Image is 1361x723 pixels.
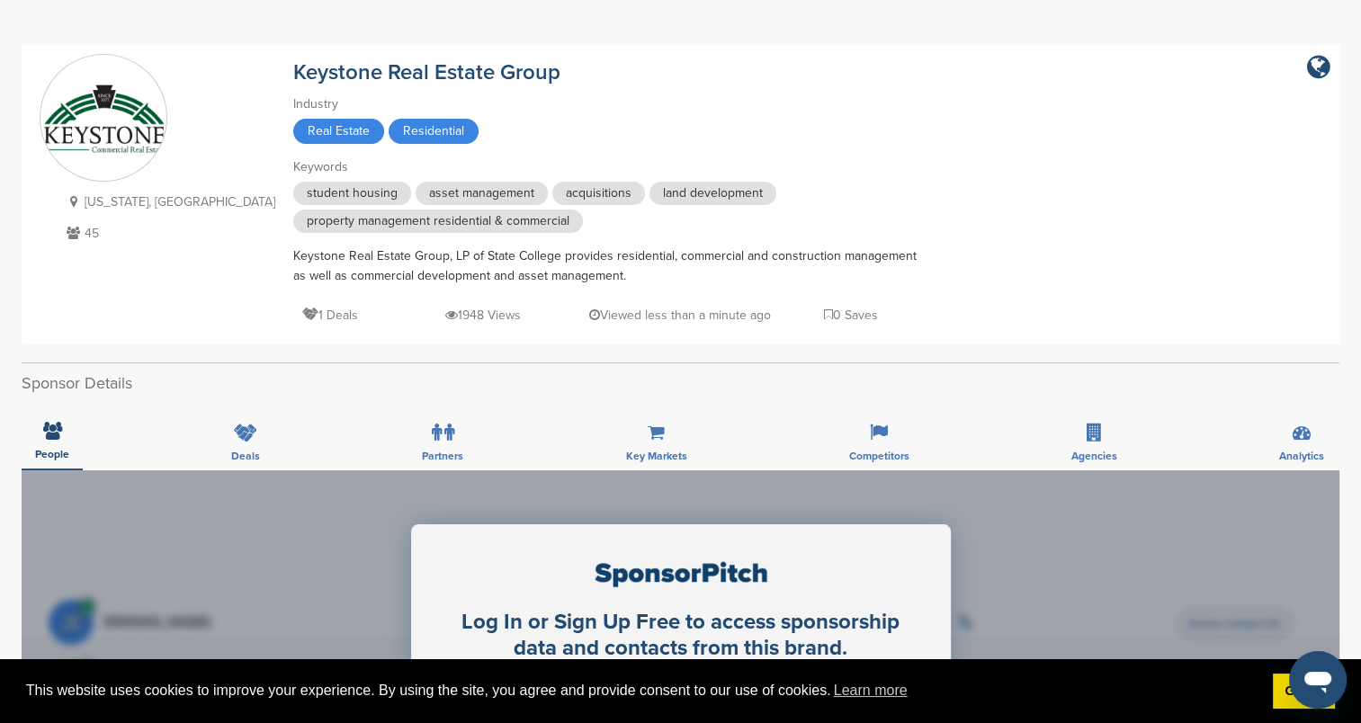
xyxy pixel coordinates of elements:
[1307,54,1330,81] a: company link
[40,84,166,154] img: Sponsorpitch & Keystone Real Estate Group
[552,182,645,205] span: acquisitions
[445,304,521,326] p: 1948 Views
[293,94,923,114] div: Industry
[589,304,771,326] p: Viewed less than a minute ago
[26,677,1258,704] span: This website uses cookies to improve your experience. By using the site, you agree and provide co...
[443,610,919,662] div: Log In or Sign Up Free to access sponsorship data and contacts from this brand.
[1279,451,1324,461] span: Analytics
[422,451,463,461] span: Partners
[62,191,275,213] p: [US_STATE], [GEOGRAPHIC_DATA]
[302,304,358,326] p: 1 Deals
[35,449,69,460] span: People
[1289,651,1347,709] iframe: Button to launch messaging window
[831,677,910,704] a: learn more about cookies
[293,157,923,177] div: Keywords
[293,59,560,85] a: Keystone Real Estate Group
[416,182,548,205] span: asset management
[293,210,583,233] span: property management residential & commercial
[649,182,776,205] span: land development
[62,222,275,245] p: 45
[231,451,260,461] span: Deals
[824,304,878,326] p: 0 Saves
[293,119,384,144] span: Real Estate
[625,451,686,461] span: Key Markets
[293,182,411,205] span: student housing
[293,246,923,286] div: Keystone Real Estate Group, LP of State College provides residential, commercial and construction...
[1071,451,1117,461] span: Agencies
[389,119,479,144] span: Residential
[849,451,909,461] span: Competitors
[1273,674,1335,710] a: dismiss cookie message
[22,371,1339,396] h2: Sponsor Details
